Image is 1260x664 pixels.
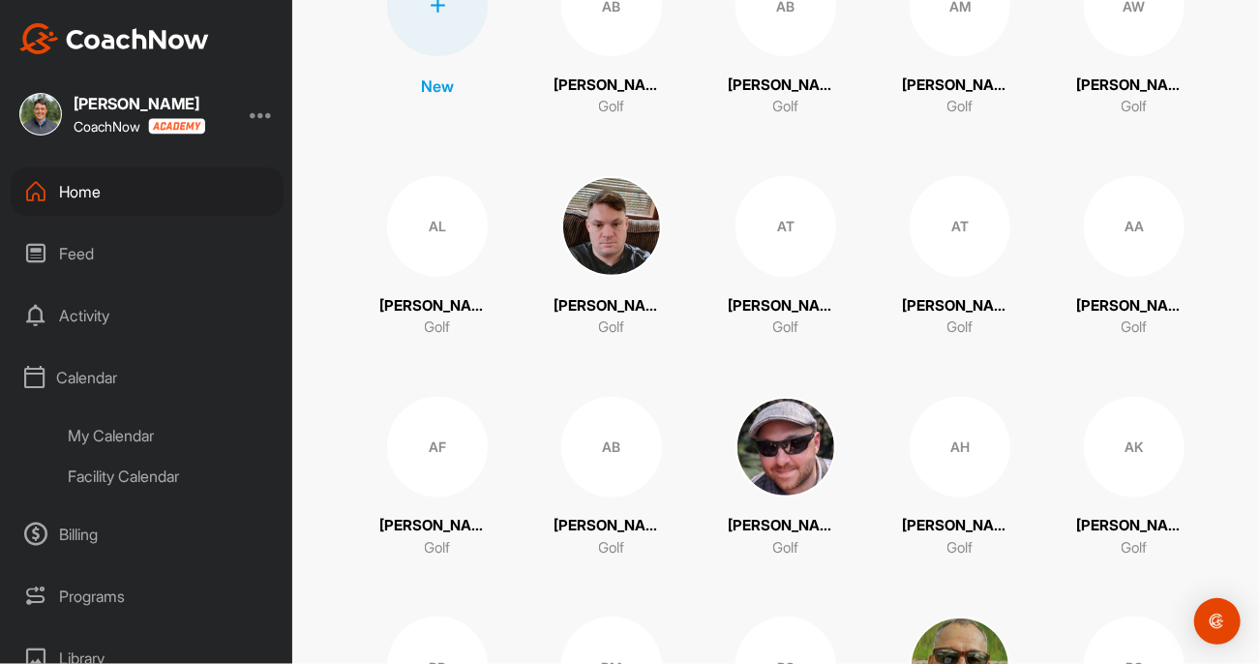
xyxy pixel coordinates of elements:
p: Golf [425,537,451,559]
div: CoachNow [74,118,205,135]
div: Billing [11,510,284,558]
div: AA [1084,176,1185,277]
p: [PERSON_NAME] [728,295,844,317]
img: 533b1bf20ad3040e7bbd9704b1c60897.jfif [19,93,62,136]
p: [PERSON_NAME] [379,295,495,317]
a: AH[PERSON_NAME]Golf [902,397,1018,559]
img: square_3423baf8e850aa8797c7ca5be5678e8d.jpg [735,397,836,498]
p: Golf [1122,317,1148,339]
div: Open Intercom Messenger [1194,598,1241,645]
p: Golf [947,537,974,559]
a: AT[PERSON_NAME]Golf [902,176,1018,339]
p: Golf [599,96,625,118]
div: AB [561,397,662,498]
p: [PERSON_NAME] [554,295,670,317]
p: Golf [425,317,451,339]
p: [PERSON_NAME] [902,75,1018,97]
div: Activity [11,291,284,340]
p: [PERSON_NAME] [902,295,1018,317]
p: [PERSON_NAME] [1076,295,1192,317]
div: AF [387,397,488,498]
p: New [421,75,454,98]
div: AL [387,176,488,277]
p: Golf [1122,96,1148,118]
div: AH [910,397,1010,498]
p: [PERSON_NAME] [554,515,670,537]
p: Golf [947,317,974,339]
a: AT[PERSON_NAME]Golf [728,176,844,339]
img: CoachNow acadmey [148,118,205,135]
img: CoachNow [19,23,209,54]
div: Programs [11,572,284,620]
a: AK[PERSON_NAME]Golf [1076,397,1192,559]
p: Golf [773,537,799,559]
div: AT [735,176,836,277]
p: [PERSON_NAME] [554,75,670,97]
div: Facility Calendar [54,456,284,497]
div: Calendar [11,353,284,402]
a: AA[PERSON_NAME]Golf [1076,176,1192,339]
p: Golf [773,96,799,118]
p: Golf [599,317,625,339]
div: AK [1084,397,1185,498]
p: [PERSON_NAME] [728,75,844,97]
a: AL[PERSON_NAME]Golf [379,176,495,339]
p: Golf [599,537,625,559]
img: square_e5c574dcedef9b995452524eedbd4fca.jpg [561,176,662,277]
a: AB[PERSON_NAME]Golf [554,397,670,559]
div: Feed [11,229,284,278]
p: Golf [1122,537,1148,559]
p: Golf [947,96,974,118]
a: [PERSON_NAME]Golf [728,397,844,559]
p: [PERSON_NAME] [1076,515,1192,537]
p: Golf [773,317,799,339]
a: AF[PERSON_NAME]Golf [379,397,495,559]
div: [PERSON_NAME] [74,96,205,111]
p: [PERSON_NAME] [1076,75,1192,97]
div: Home [11,167,284,216]
p: [PERSON_NAME] [902,515,1018,537]
p: [PERSON_NAME] [379,515,495,537]
a: [PERSON_NAME]Golf [554,176,670,339]
div: AT [910,176,1010,277]
div: My Calendar [54,415,284,456]
p: [PERSON_NAME] [728,515,844,537]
